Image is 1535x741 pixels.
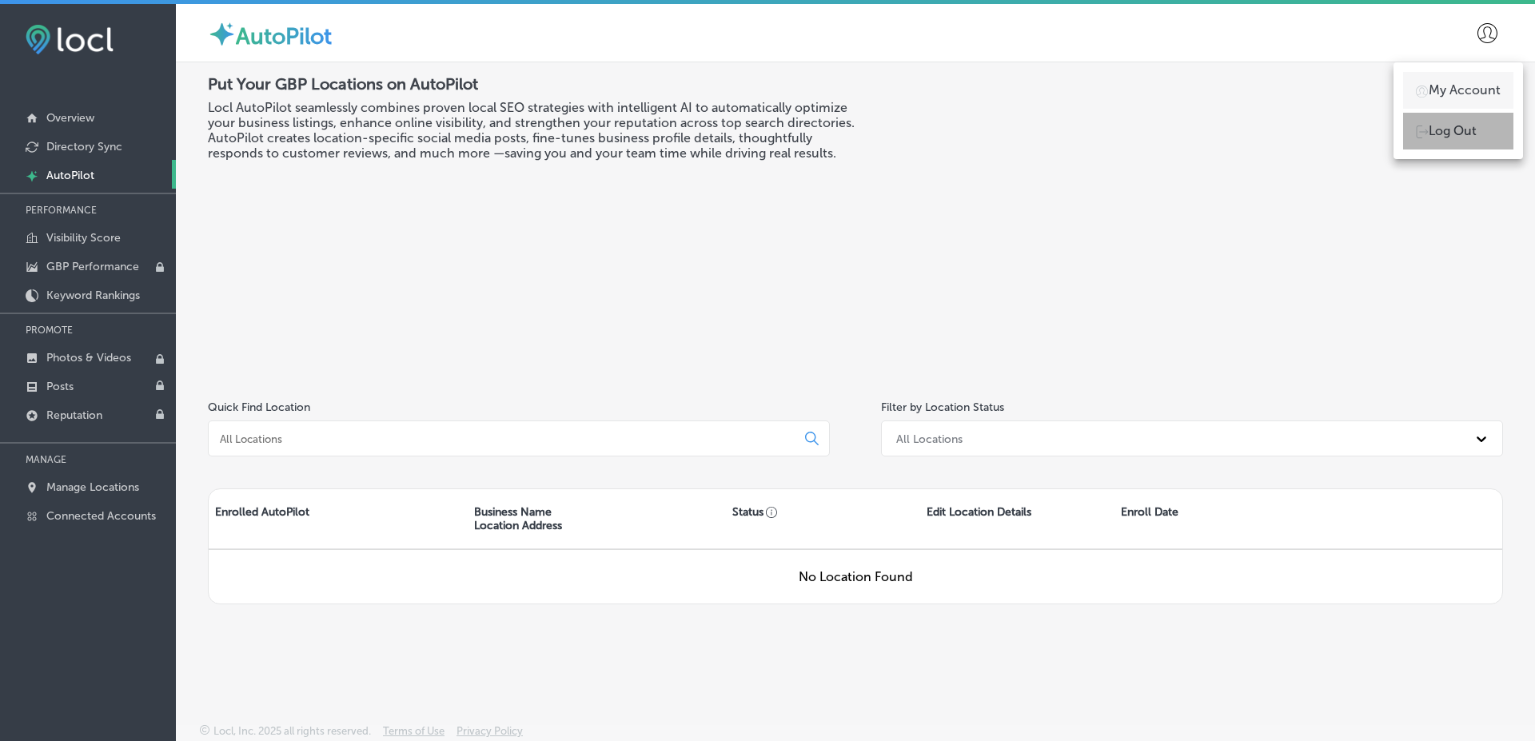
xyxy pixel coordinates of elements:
p: Manage Locations [46,480,139,494]
p: Overview [46,111,94,125]
a: Log Out [1403,113,1513,149]
p: Posts [46,380,74,393]
p: AutoPilot [46,169,94,182]
p: Keyword Rankings [46,289,140,302]
p: Photos & Videos [46,351,131,365]
p: Reputation [46,408,102,422]
p: My Account [1429,81,1501,100]
p: Connected Accounts [46,509,156,523]
p: Log Out [1429,122,1477,141]
p: Visibility Score [46,231,121,245]
p: Directory Sync [46,140,122,153]
a: My Account [1403,72,1513,109]
p: GBP Performance [46,260,139,273]
img: fda3e92497d09a02dc62c9cd864e3231.png [26,25,114,54]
